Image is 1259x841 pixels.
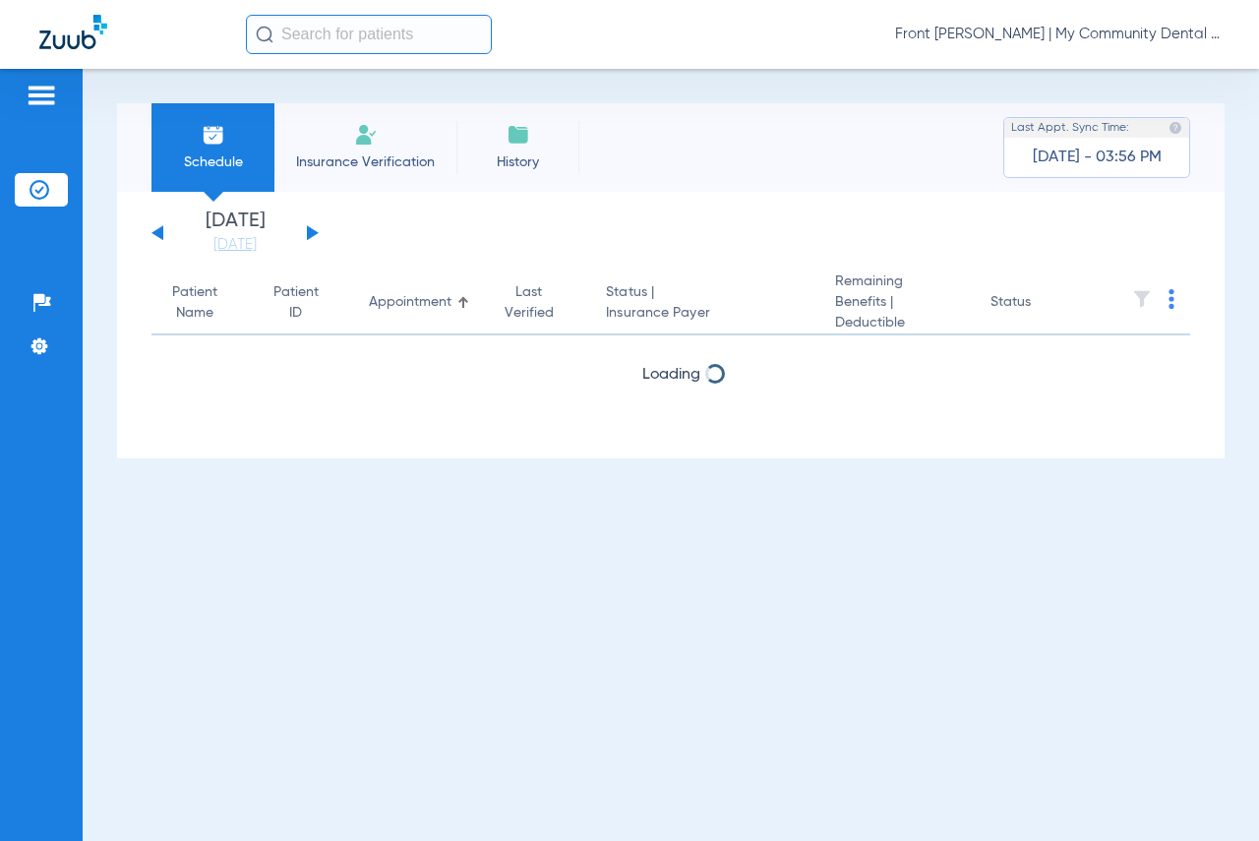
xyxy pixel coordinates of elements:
[39,15,107,49] img: Zuub Logo
[369,292,470,313] div: Appointment
[975,271,1108,335] th: Status
[202,123,225,147] img: Schedule
[590,271,818,335] th: Status |
[1033,148,1162,167] span: [DATE] - 03:56 PM
[642,419,700,435] span: Loading
[1169,289,1174,309] img: group-dot-blue.svg
[1169,121,1182,135] img: last sync help info
[642,367,700,383] span: Loading
[471,152,565,172] span: History
[167,282,241,324] div: Patient Name
[246,15,492,54] input: Search for patients
[835,313,959,333] span: Deductible
[354,123,378,147] img: Manual Insurance Verification
[369,292,451,313] div: Appointment
[167,282,223,324] div: Patient Name
[272,282,337,324] div: Patient ID
[819,271,975,335] th: Remaining Benefits |
[176,211,294,255] li: [DATE]
[502,282,558,324] div: Last Verified
[1132,289,1152,309] img: filter.svg
[166,152,260,172] span: Schedule
[1161,747,1259,841] iframe: Chat Widget
[176,235,294,255] a: [DATE]
[26,84,57,107] img: hamburger-icon
[502,282,575,324] div: Last Verified
[1011,118,1129,138] span: Last Appt. Sync Time:
[256,26,273,43] img: Search Icon
[895,25,1220,44] span: Front [PERSON_NAME] | My Community Dental Centers
[289,152,442,172] span: Insurance Verification
[507,123,530,147] img: History
[606,303,803,324] span: Insurance Payer
[272,282,320,324] div: Patient ID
